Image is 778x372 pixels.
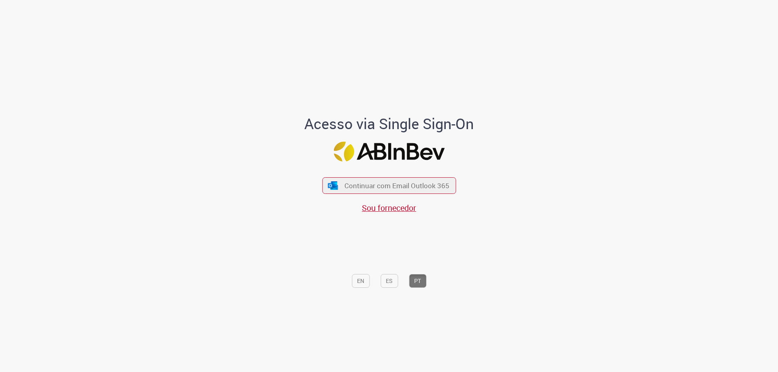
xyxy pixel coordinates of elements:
button: ícone Azure/Microsoft 360 Continuar com Email Outlook 365 [322,177,456,194]
span: Continuar com Email Outlook 365 [344,181,449,190]
button: ES [380,274,398,288]
h1: Acesso via Single Sign-On [277,116,502,132]
img: ícone Azure/Microsoft 360 [327,181,339,190]
a: Sou fornecedor [362,202,416,213]
button: PT [409,274,426,288]
img: Logo ABInBev [333,142,445,162]
button: EN [352,274,370,288]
